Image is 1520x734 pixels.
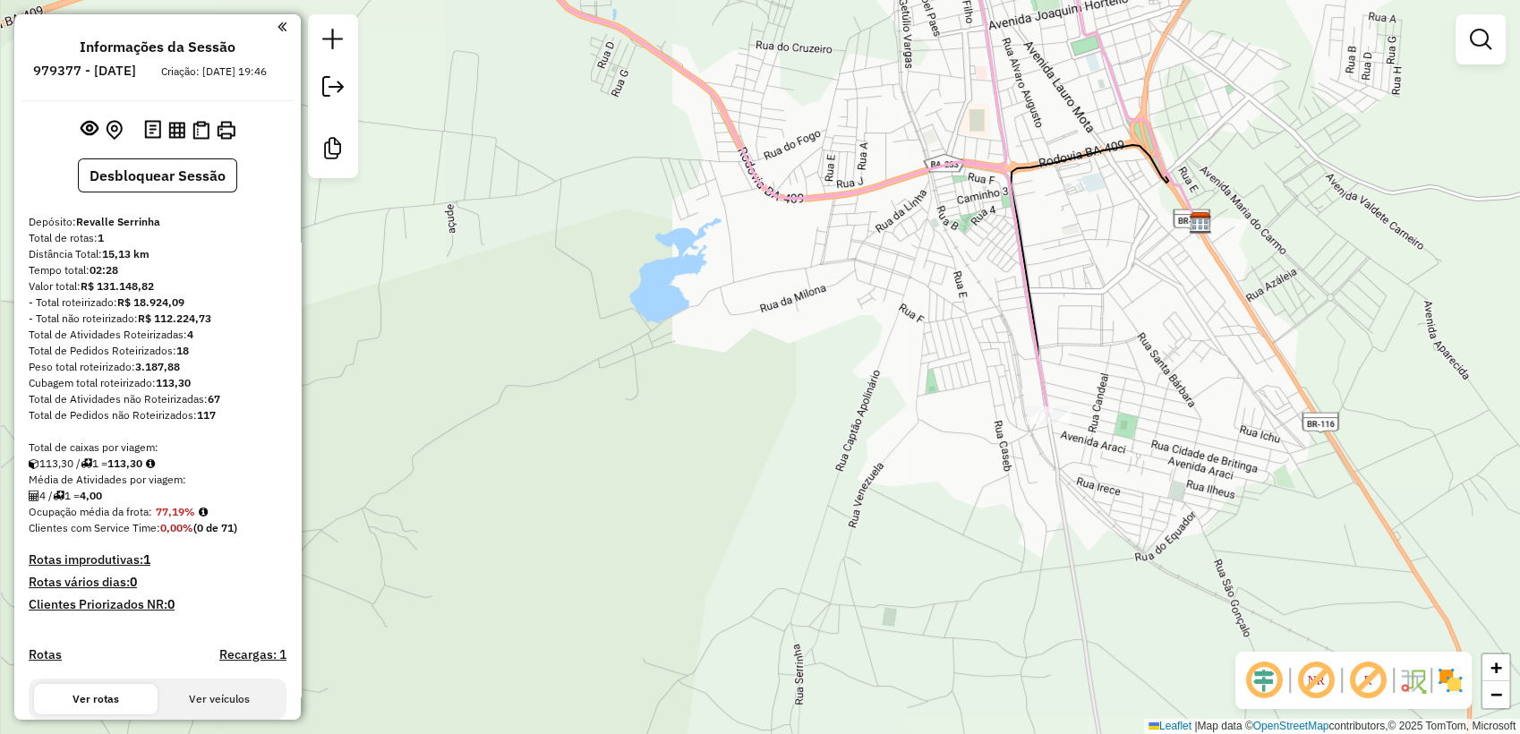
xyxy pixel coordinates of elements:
[165,117,189,141] button: Visualizar relatório de Roteirização
[1294,659,1337,702] span: Exibir NR
[143,551,150,568] strong: 1
[29,214,286,230] div: Depósito:
[29,597,286,612] h4: Clientes Priorizados NR:
[1482,681,1509,708] a: Zoom out
[29,391,286,407] div: Total de Atividades não Roteirizadas:
[156,376,191,389] strong: 113,30
[146,458,155,469] i: Meta Caixas/viagem: 1,00 Diferença: 112,30
[176,344,189,357] strong: 18
[29,359,286,375] div: Peso total roteirizado:
[1149,720,1191,732] a: Leaflet
[141,116,165,144] button: Logs desbloquear sessão
[1436,666,1464,695] img: Exibir/Ocultar setores
[80,489,102,502] strong: 4,00
[53,491,64,501] i: Total de rotas
[34,684,158,714] button: Ver rotas
[78,158,237,192] button: Desbloquear Sessão
[98,231,104,244] strong: 1
[1189,211,1212,235] img: Revalle Serrinha
[1144,719,1520,734] div: Map data © contributors,© 2025 TomTom, Microsoft
[1346,659,1389,702] span: Exibir rótulo
[1490,683,1502,705] span: −
[29,294,286,311] div: - Total roteirizado:
[77,115,102,144] button: Exibir sessão original
[102,116,126,144] button: Centralizar mapa no depósito ou ponto de apoio
[29,230,286,246] div: Total de rotas:
[160,521,193,534] strong: 0,00%
[193,521,237,534] strong: (0 de 71)
[81,279,154,293] strong: R$ 131.148,82
[1242,659,1285,702] span: Ocultar deslocamento
[1463,21,1499,57] a: Exibir filtros
[189,117,213,143] button: Visualizar Romaneio
[315,21,351,62] a: Nova sessão e pesquisa
[29,552,286,568] h4: Rotas improdutivas:
[117,295,184,309] strong: R$ 18.924,09
[278,16,286,37] a: Clique aqui para minimizar o painel
[1490,656,1502,679] span: +
[197,408,216,422] strong: 117
[1398,666,1427,695] img: Fluxo de ruas
[29,262,286,278] div: Tempo total:
[29,472,286,488] div: Média de Atividades por viagem:
[29,458,39,469] i: Cubagem total roteirizado
[1482,654,1509,681] a: Zoom in
[1253,720,1329,732] a: OpenStreetMap
[29,647,62,662] a: Rotas
[315,69,351,109] a: Exportar sessão
[90,263,118,277] strong: 02:28
[29,246,286,262] div: Distância Total:
[29,456,286,472] div: 113,30 / 1 =
[33,63,136,79] h6: 979377 - [DATE]
[29,327,286,343] div: Total de Atividades Roteirizadas:
[80,38,235,55] h4: Informações da Sessão
[138,312,211,325] strong: R$ 112.224,73
[199,507,208,517] em: Média calculada utilizando a maior ocupação (%Peso ou %Cubagem) de cada rota da sessão. Rotas cro...
[81,458,92,469] i: Total de rotas
[29,505,152,518] span: Ocupação média da frota:
[158,684,281,714] button: Ver veículos
[29,575,286,590] h4: Rotas vários dias:
[156,505,195,518] strong: 77,19%
[167,596,175,612] strong: 0
[107,457,142,470] strong: 113,30
[29,488,286,504] div: 4 / 1 =
[187,328,193,341] strong: 4
[29,375,286,391] div: Cubagem total roteirizado:
[315,131,351,171] a: Criar modelo
[135,360,180,373] strong: 3.187,88
[154,64,274,80] div: Criação: [DATE] 19:46
[29,311,286,327] div: - Total não roteirizado:
[29,521,160,534] span: Clientes com Service Time:
[1194,720,1197,732] span: |
[213,117,239,143] button: Imprimir Rotas
[208,392,220,405] strong: 67
[29,440,286,456] div: Total de caixas por viagem:
[102,247,149,260] strong: 15,13 km
[29,491,39,501] i: Total de Atividades
[130,574,137,590] strong: 0
[29,278,286,294] div: Valor total:
[76,215,160,228] strong: Revalle Serrinha
[219,647,286,662] h4: Recargas: 1
[29,343,286,359] div: Total de Pedidos Roteirizados:
[29,407,286,423] div: Total de Pedidos não Roteirizados:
